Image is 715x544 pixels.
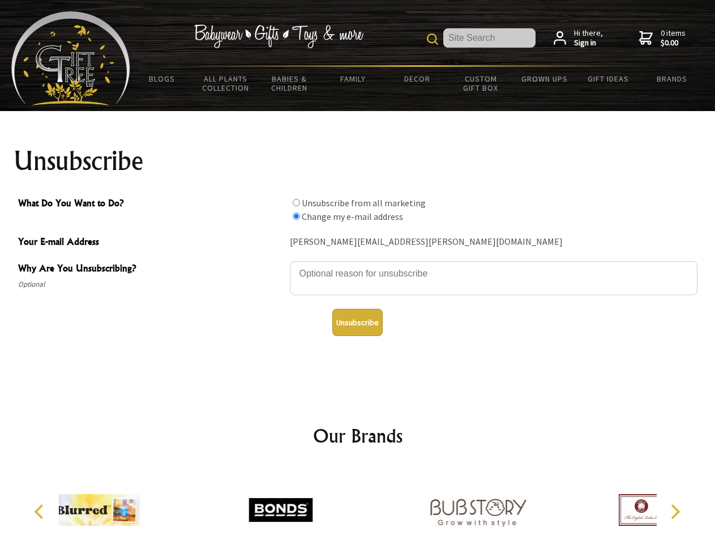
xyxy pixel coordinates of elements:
img: Babyware - Gifts - Toys and more... [11,11,130,105]
a: 0 items$0.00 [639,28,686,48]
input: What Do You Want to Do? [293,199,300,206]
a: Family [322,67,386,91]
input: Site Search [443,28,536,48]
span: What Do You Want to Do? [18,196,284,212]
span: Hi there, [574,28,603,48]
a: Decor [385,67,449,91]
strong: Sign in [574,38,603,48]
a: All Plants Collection [194,67,258,100]
button: Next [662,499,687,524]
span: Optional [18,278,284,291]
button: Unsubscribe [332,309,383,336]
label: Unsubscribe from all marketing [302,197,426,209]
strong: $0.00 [661,38,686,48]
h2: Our Brands [23,422,693,449]
a: Brands [640,67,704,91]
img: Babywear - Gifts - Toys & more [194,24,363,48]
button: Previous [28,499,53,524]
textarea: Why Are You Unsubscribing? [290,261,697,295]
span: Your E-mail Address [18,235,284,251]
a: Babies & Children [258,67,322,100]
a: Grown Ups [512,67,576,91]
label: Change my e-mail address [302,211,403,222]
a: Gift Ideas [576,67,640,91]
input: What Do You Want to Do? [293,212,300,220]
h1: Unsubscribe [14,147,702,175]
a: Custom Gift Box [449,67,513,100]
span: 0 items [661,28,686,48]
span: Why Are You Unsubscribing? [18,261,284,278]
a: Hi there,Sign in [554,28,603,48]
div: [PERSON_NAME][EMAIL_ADDRESS][PERSON_NAME][DOMAIN_NAME] [290,233,697,251]
img: product search [427,33,438,45]
a: BLOGS [130,67,194,91]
